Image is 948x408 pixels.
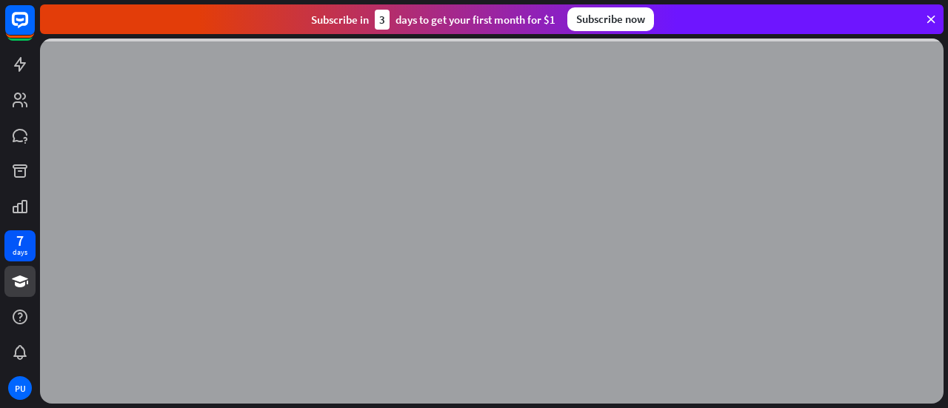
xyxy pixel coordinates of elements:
[8,376,32,400] div: PU
[567,7,654,31] div: Subscribe now
[4,230,36,261] a: 7 days
[16,234,24,247] div: 7
[311,10,555,30] div: Subscribe in days to get your first month for $1
[13,247,27,258] div: days
[375,10,390,30] div: 3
